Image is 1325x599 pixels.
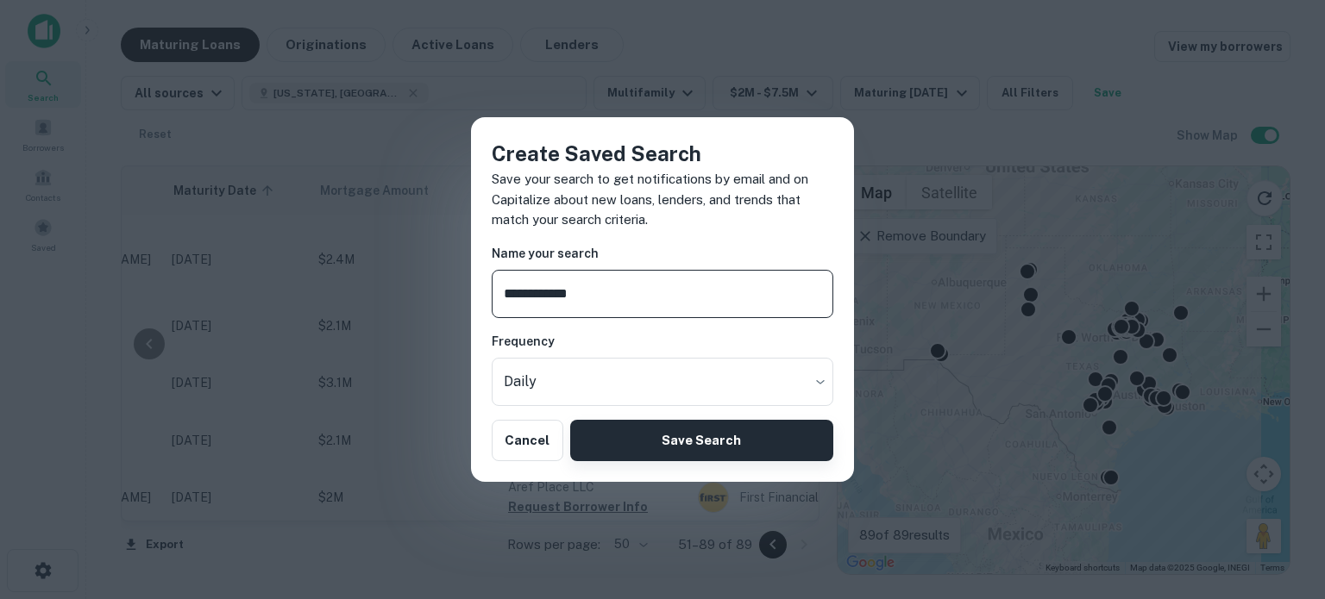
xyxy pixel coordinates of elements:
[492,138,833,169] h4: Create Saved Search
[1239,461,1325,544] iframe: Chat Widget
[492,420,563,461] button: Cancel
[570,420,833,461] button: Save Search
[492,244,833,263] h6: Name your search
[492,332,833,351] h6: Frequency
[492,358,833,406] div: Without label
[492,169,833,230] p: Save your search to get notifications by email and on Capitalize about new loans, lenders, and tr...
